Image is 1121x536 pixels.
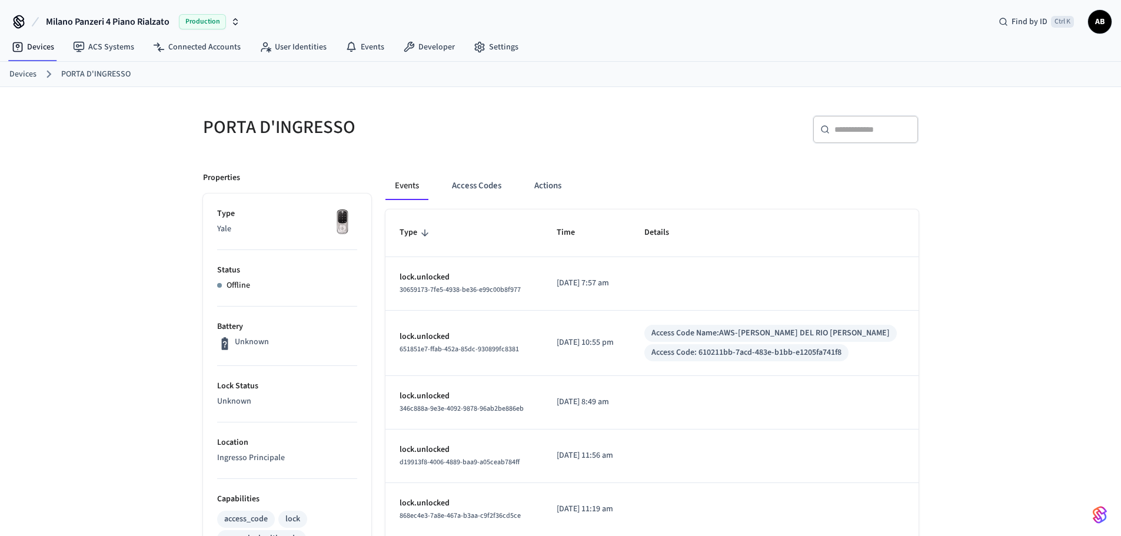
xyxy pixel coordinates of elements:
a: ACS Systems [64,36,144,58]
p: Location [217,437,357,449]
span: Time [557,224,590,242]
p: [DATE] 11:56 am [557,450,616,462]
p: [DATE] 7:57 am [557,277,616,289]
div: access_code [224,513,268,525]
h5: PORTA D'INGRESSO [203,115,554,139]
p: Capabilities [217,493,357,505]
a: Developer [394,36,464,58]
a: Events [336,36,394,58]
a: Devices [2,36,64,58]
button: Actions [525,172,571,200]
p: Properties [203,172,240,184]
div: ant example [385,172,919,200]
div: Access Code Name: AWS-[PERSON_NAME] DEL RIO [PERSON_NAME] [651,327,890,339]
p: [DATE] 11:19 am [557,503,616,515]
p: Battery [217,321,357,333]
img: Yale Assure Touchscreen Wifi Smart Lock, Satin Nickel, Front [328,208,357,237]
span: 30659173-7fe5-4938-be36-e99c00b8f977 [400,285,521,295]
span: AB [1089,11,1110,32]
div: Find by IDCtrl K [989,11,1083,32]
span: 651851e7-ffab-452a-85dc-930899fc8381 [400,344,519,354]
p: Type [217,208,357,220]
p: [DATE] 8:49 am [557,396,616,408]
p: Unknown [217,395,357,408]
p: Yale [217,223,357,235]
span: 346c888a-9e3e-4092-9878-96ab2be886eb [400,404,524,414]
p: lock.unlocked [400,444,529,456]
p: lock.unlocked [400,497,529,510]
div: Access Code: 610211bb-7acd-483e-b1bb-e1205fa741f8 [651,347,841,359]
a: Connected Accounts [144,36,250,58]
p: Offline [227,279,250,292]
span: Milano Panzeri 4 Piano Rialzato [46,15,169,29]
button: AB [1088,10,1112,34]
p: Lock Status [217,380,357,392]
p: Status [217,264,357,277]
p: [DATE] 10:55 pm [557,337,616,349]
p: Unknown [235,336,269,348]
p: Ingresso Principale [217,452,357,464]
span: Production [179,14,226,29]
div: lock [285,513,300,525]
span: Type [400,224,433,242]
button: Events [385,172,428,200]
p: lock.unlocked [400,271,529,284]
a: User Identities [250,36,336,58]
span: Find by ID [1012,16,1047,28]
a: Settings [464,36,528,58]
button: Access Codes [443,172,511,200]
span: d19913f8-4006-4889-baa9-a05ceab784ff [400,457,520,467]
span: Details [644,224,684,242]
a: PORTA D'INGRESSO [61,68,131,81]
span: 868ec4e3-7a8e-467a-b3aa-c9f2f36cd5ce [400,511,521,521]
p: lock.unlocked [400,390,529,402]
p: lock.unlocked [400,331,529,343]
a: Devices [9,68,36,81]
img: SeamLogoGradient.69752ec5.svg [1093,505,1107,524]
span: Ctrl K [1051,16,1074,28]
